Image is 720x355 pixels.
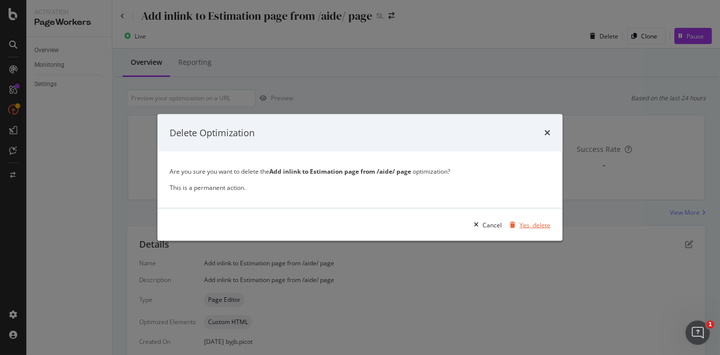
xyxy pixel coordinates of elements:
[269,167,411,176] strong: Add inlink to Estimation page from /aide/ page
[483,220,502,229] div: Cancel
[170,164,550,196] div: Are you sure you want to delete the optimization? This is a permanent action.
[506,217,550,233] button: Yes, delete
[706,321,714,329] span: 1
[686,321,710,345] iframe: Intercom live chat
[519,220,550,229] div: Yes, delete
[170,126,255,139] div: Delete Optimization
[470,217,502,233] button: Cancel
[157,114,563,241] div: modal
[544,126,550,139] div: times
